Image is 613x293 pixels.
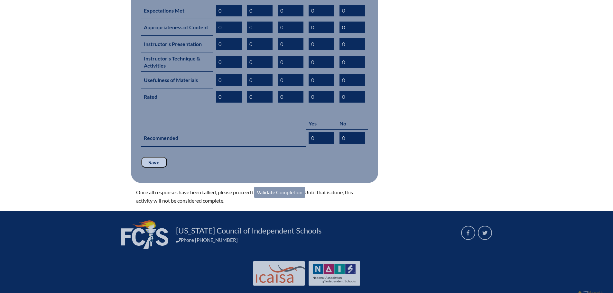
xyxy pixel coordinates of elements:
[141,157,167,168] input: Save
[176,237,453,243] div: Phone [PHONE_NUMBER]
[141,52,213,72] th: Instructor's Technique & Activities
[337,117,368,130] th: No
[141,88,213,105] th: Rated
[141,36,213,52] th: Instructor's Presentation
[136,188,363,205] p: Once all responses have been tallied, please proceed to . Until that is done, this activity will ...
[313,264,356,283] img: NAIS Logo
[173,225,324,236] a: [US_STATE] Council of Independent Schools
[254,187,305,198] a: Validate Completion
[256,264,305,283] img: Int'l Council Advancing Independent School Accreditation logo
[141,2,213,19] th: Expectations Met
[141,72,213,88] th: Usefulness of Materials
[141,19,213,36] th: Appropriateness of Content
[141,130,306,147] th: Recommended
[306,117,337,130] th: Yes
[121,220,168,249] img: FCIS_logo_white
